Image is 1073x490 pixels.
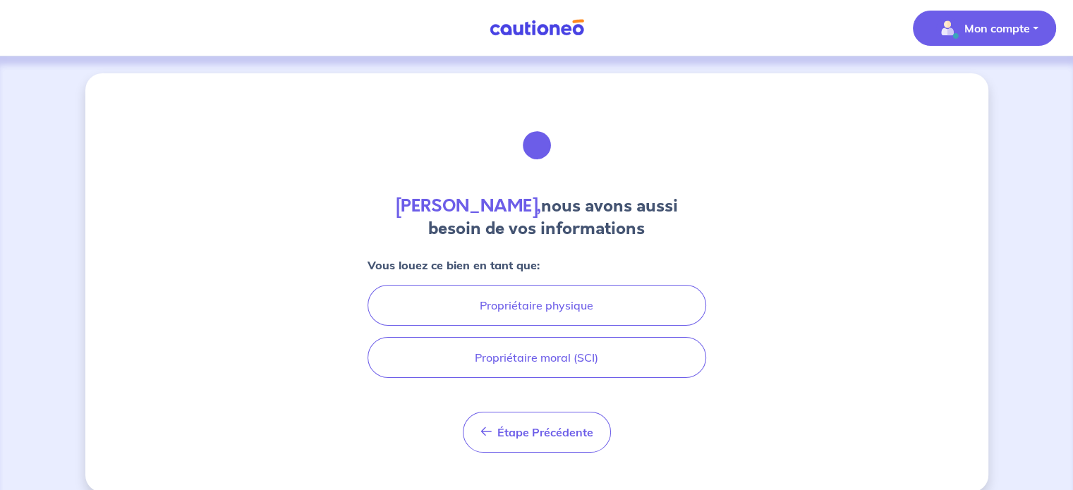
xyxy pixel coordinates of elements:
img: Cautioneo [484,19,590,37]
h4: nous avons aussi besoin de vos informations [368,195,706,240]
span: Étape Précédente [497,425,593,439]
img: illu_document_signature.svg [499,107,575,183]
img: illu_account_valid_menu.svg [936,17,959,39]
button: Propriétaire physique [368,285,706,326]
button: Propriétaire moral (SCI) [368,337,706,378]
button: Étape Précédente [463,412,611,453]
strong: Vous louez ce bien en tant que: [368,258,540,272]
strong: [PERSON_NAME], [396,194,541,218]
p: Mon compte [964,20,1030,37]
button: illu_account_valid_menu.svgMon compte [913,11,1056,46]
